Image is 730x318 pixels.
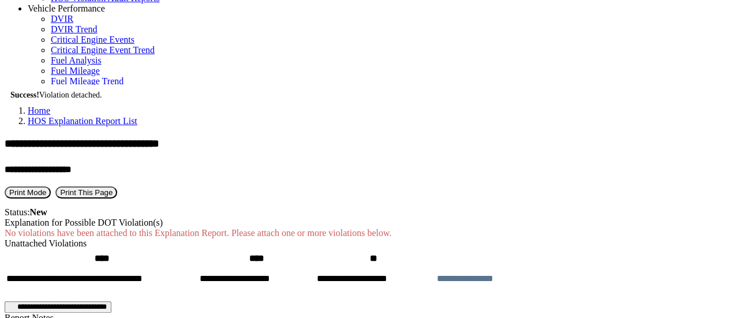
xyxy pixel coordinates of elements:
[51,55,102,65] a: Fuel Analysis
[10,91,720,100] div: Violation detached.
[51,35,134,44] a: Critical Engine Events
[5,207,725,218] div: Status:
[5,238,725,249] div: Unattached Violations
[51,45,155,55] a: Critical Engine Event Trend
[5,218,725,228] div: Explanation for Possible DOT Violation(s)
[30,207,47,217] strong: New
[5,228,391,238] span: No violations have been attached to this Explanation Report. Please attach one or more violations...
[51,14,73,24] a: DVIR
[51,76,123,86] a: Fuel Mileage Trend
[28,3,105,13] a: Vehicle Performance
[55,186,117,199] button: Print This Page
[51,66,100,76] a: Fuel Mileage
[5,186,51,199] button: Print Mode
[51,24,97,34] a: DVIR Trend
[10,91,39,99] b: Success!
[28,116,137,126] a: HOS Explanation Report List
[28,106,50,115] a: Home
